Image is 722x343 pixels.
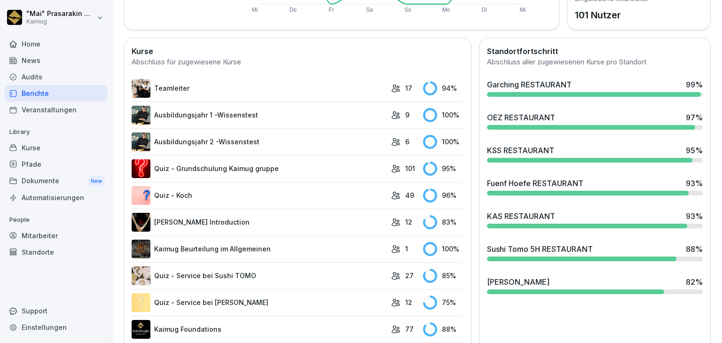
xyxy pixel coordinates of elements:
[423,322,463,336] div: 88 %
[405,217,412,227] p: 12
[132,79,150,98] img: pytyph5pk76tu4q1kwztnixg.png
[487,46,703,57] h2: Standortfortschritt
[423,162,463,176] div: 95 %
[5,244,107,260] a: Standorte
[686,112,703,123] div: 97 %
[487,57,703,68] div: Abschluss aller zugewiesenen Kurse pro Standort
[487,178,583,189] div: Fuenf Hoefe RESTAURANT
[686,276,703,288] div: 82 %
[132,133,386,151] a: Ausbildungsjahr 2 -Wissenstest
[405,190,414,200] p: 49
[423,81,463,95] div: 94 %
[132,320,150,339] img: p7t4hv9nngsgdpqtll45nlcz.png
[423,269,463,283] div: 85 %
[5,156,107,172] a: Pfade
[5,212,107,227] p: People
[423,108,463,122] div: 100 %
[5,227,107,244] a: Mitarbeiter
[132,79,386,98] a: Teamleiter
[405,297,412,307] p: 12
[132,213,386,232] a: [PERSON_NAME] Introduction
[405,271,414,281] p: 27
[132,240,386,258] a: Kaimug Beurteilung im Allgemeinen
[405,137,409,147] p: 6
[483,207,706,232] a: KAS RESTAURANT93%
[405,244,408,254] p: 1
[686,178,703,189] div: 93 %
[423,188,463,203] div: 96 %
[366,7,373,13] text: Sa
[5,52,107,69] a: News
[483,174,706,199] a: Fuenf Hoefe RESTAURANT93%
[686,210,703,222] div: 93 %
[483,273,706,298] a: [PERSON_NAME]82%
[686,145,703,156] div: 95 %
[5,319,107,335] a: Einstellungen
[5,303,107,319] div: Support
[132,266,150,285] img: pak566alvbcplycpy5gzgq7j.png
[132,106,150,125] img: m7c771e1b5zzexp1p9raqxk8.png
[132,159,150,178] img: ima4gw5kbha2jc8jl1pti4b9.png
[405,110,409,120] p: 9
[487,243,593,255] div: Sushi Tomo 5H RESTAURANT
[482,7,487,13] text: Di
[132,159,386,178] a: Quiz - Grundschulung Kaimug gruppe
[423,135,463,149] div: 100 %
[423,215,463,229] div: 83 %
[5,189,107,206] a: Automatisierungen
[290,7,297,13] text: Do
[132,293,150,312] img: emg2a556ow6sapjezcrppgxh.png
[5,101,107,118] div: Veranstaltungen
[5,85,107,101] a: Berichte
[686,243,703,255] div: 88 %
[405,83,412,93] p: 17
[132,186,150,205] img: t7brl8l3g3sjoed8o8dm9hn8.png
[483,108,706,133] a: OEZ RESTAURANT97%
[88,176,104,187] div: New
[329,7,334,13] text: Fr
[487,210,555,222] div: KAS RESTAURANT
[405,7,412,13] text: So
[520,7,526,13] text: Mi
[26,10,95,18] p: "Mai" Prasarakin Natechnanok
[132,293,386,312] a: Quiz - Service bei [PERSON_NAME]
[132,46,463,57] h2: Kurse
[686,79,703,90] div: 99 %
[132,320,386,339] a: Kaimug Foundations
[483,141,706,166] a: KSS RESTAURANT95%
[132,57,463,68] div: Abschluss für zugewiesene Kurse
[483,240,706,265] a: Sushi Tomo 5H RESTAURANT88%
[575,8,649,22] p: 101 Nutzer
[26,18,95,25] p: Kaimug
[252,7,258,13] text: Mi
[405,324,414,334] p: 77
[423,296,463,310] div: 75 %
[487,112,555,123] div: OEZ RESTAURANT
[487,276,549,288] div: [PERSON_NAME]
[5,36,107,52] a: Home
[5,69,107,85] a: Audits
[132,186,386,205] a: Quiz - Koch
[132,240,150,258] img: vu7fopty42ny43mjush7cma0.png
[442,7,450,13] text: Mo
[5,140,107,156] a: Kurse
[5,172,107,190] div: Dokumente
[487,145,554,156] div: KSS RESTAURANT
[423,242,463,256] div: 100 %
[132,106,386,125] a: Ausbildungsjahr 1 -Wissenstest
[5,172,107,190] a: DokumenteNew
[5,125,107,140] p: Library
[132,133,150,151] img: kdhala7dy4uwpjq3l09r8r31.png
[483,75,706,101] a: Garching RESTAURANT99%
[132,266,386,285] a: Quiz - Service bei Sushi TOMO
